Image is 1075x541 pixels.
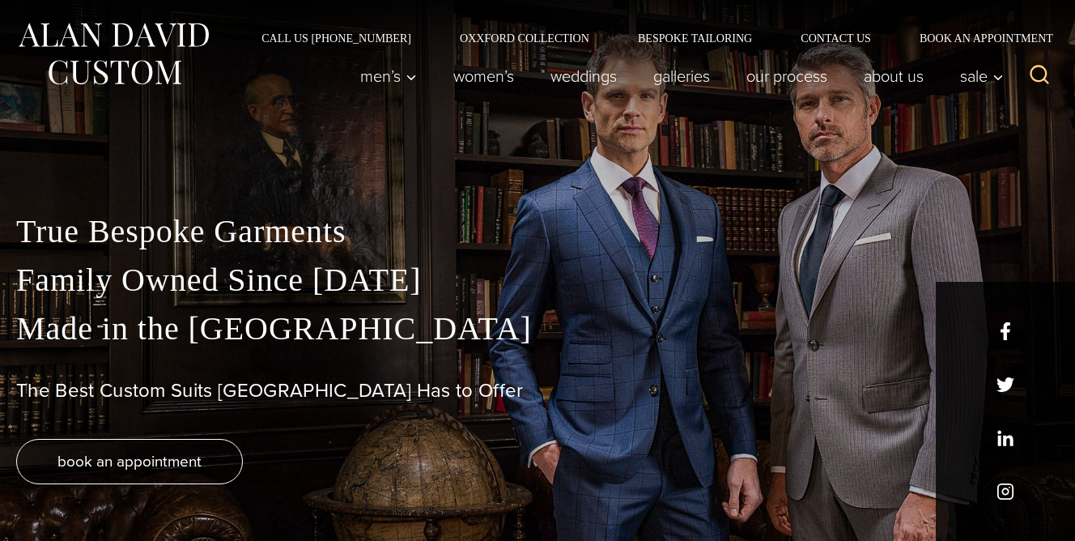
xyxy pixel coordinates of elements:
button: View Search Form [1020,57,1059,96]
a: Call Us [PHONE_NUMBER] [237,32,436,44]
a: Galleries [635,60,729,92]
a: Oxxford Collection [436,32,614,44]
nav: Secondary Navigation [237,32,1059,44]
a: Our Process [729,60,846,92]
span: book an appointment [57,449,202,473]
a: weddings [533,60,635,92]
a: book an appointment [16,439,243,484]
a: About Us [846,60,942,92]
a: Contact Us [776,32,895,44]
span: Men’s [360,68,417,84]
p: True Bespoke Garments Family Owned Since [DATE] Made in the [GEOGRAPHIC_DATA] [16,207,1059,353]
h1: The Best Custom Suits [GEOGRAPHIC_DATA] Has to Offer [16,379,1059,403]
span: Sale [960,68,1004,84]
a: Bespoke Tailoring [614,32,776,44]
img: Alan David Custom [16,18,210,90]
nav: Primary Navigation [342,60,1013,92]
a: Women’s [436,60,533,92]
a: Book an Appointment [895,32,1059,44]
